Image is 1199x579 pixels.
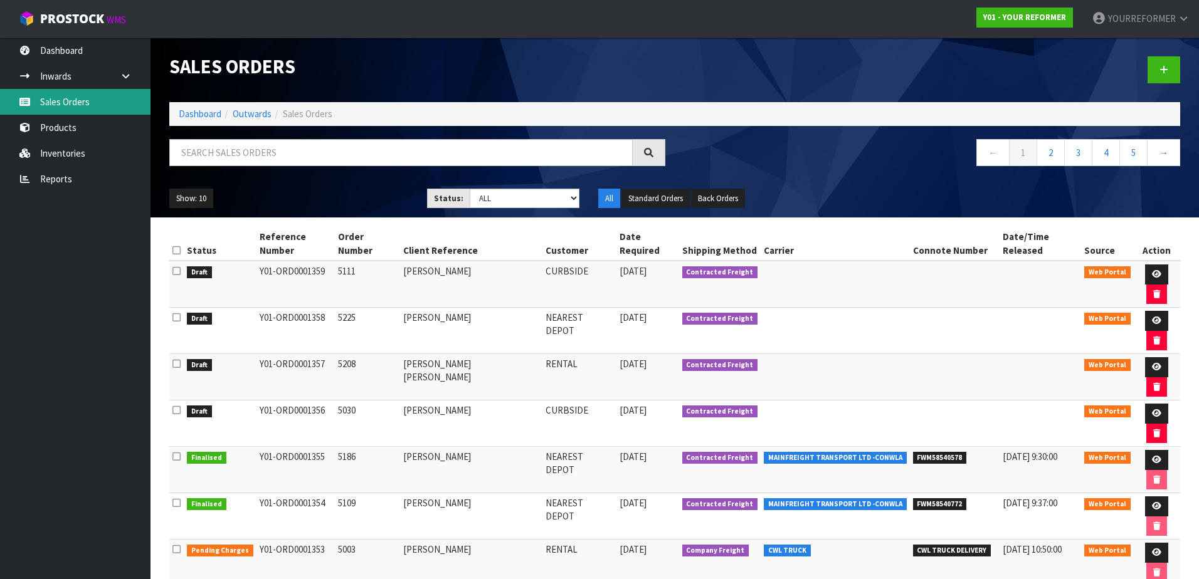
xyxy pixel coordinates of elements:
[682,266,758,279] span: Contracted Freight
[761,227,910,261] th: Carrier
[542,227,617,261] th: Customer
[400,354,542,400] td: [PERSON_NAME] [PERSON_NAME]
[400,227,542,261] th: Client Reference
[620,451,647,462] span: [DATE]
[542,354,617,400] td: RENTAL
[187,545,253,557] span: Pending Charges
[913,498,967,511] span: FWM58540772
[983,12,1066,23] strong: Y01 - YOUR REFORMER
[913,545,991,557] span: CWL TRUCK DELIVERY
[1003,543,1062,555] span: [DATE] 10:50:00
[187,266,212,279] span: Draft
[256,447,335,493] td: Y01-ORD0001355
[187,498,226,511] span: Finalised
[184,227,256,261] th: Status
[764,545,811,557] span: CWL TRUCK
[913,452,967,464] span: FWM58540578
[19,11,34,26] img: cube-alt.png
[620,404,647,416] span: [DATE]
[1084,313,1131,325] span: Web Portal
[256,261,335,308] td: Y01-ORD0001359
[679,227,761,261] th: Shipping Method
[335,493,400,540] td: 5109
[1084,359,1131,372] span: Web Portal
[691,189,745,209] button: Back Orders
[256,493,335,540] td: Y01-ORD0001354
[335,447,400,493] td: 5186
[1009,139,1037,166] a: 1
[233,108,272,120] a: Outwards
[682,359,758,372] span: Contracted Freight
[400,447,542,493] td: [PERSON_NAME]
[682,313,758,325] span: Contracted Freight
[620,265,647,277] span: [DATE]
[256,354,335,400] td: Y01-ORD0001357
[764,498,907,511] span: MAINFREIGHT TRANSPORT LTD -CONWLA
[620,497,647,509] span: [DATE]
[434,193,463,204] strong: Status:
[542,493,617,540] td: NEAREST DEPOT
[400,400,542,447] td: [PERSON_NAME]
[682,452,758,464] span: Contracted Freight
[335,354,400,400] td: 5208
[1000,227,1081,261] th: Date/Time Released
[542,400,617,447] td: CURBSIDE
[400,261,542,308] td: [PERSON_NAME]
[621,189,690,209] button: Standard Orders
[1084,266,1131,279] span: Web Portal
[682,498,758,511] span: Contracted Freight
[682,545,749,557] span: Company Freight
[335,308,400,354] td: 5225
[1081,227,1134,261] th: Source
[1119,139,1148,166] a: 5
[107,14,126,26] small: WMS
[1084,452,1131,464] span: Web Portal
[1147,139,1180,166] a: →
[1003,451,1057,462] span: [DATE] 9:30:00
[1084,545,1131,557] span: Web Portal
[187,359,212,372] span: Draft
[616,227,679,261] th: Date Required
[910,227,1000,261] th: Connote Number
[283,108,332,120] span: Sales Orders
[1037,139,1065,166] a: 2
[542,447,617,493] td: NEAREST DEPOT
[976,139,1010,166] a: ←
[187,405,212,418] span: Draft
[684,139,1180,170] nav: Page navigation
[40,11,104,27] span: ProStock
[256,308,335,354] td: Y01-ORD0001358
[598,189,620,209] button: All
[1092,139,1120,166] a: 4
[764,452,907,464] span: MAINFREIGHT TRANSPORT LTD -CONWLA
[1064,139,1092,166] a: 3
[256,227,335,261] th: Reference Number
[335,227,400,261] th: Order Number
[187,313,212,325] span: Draft
[620,311,647,323] span: [DATE]
[179,108,221,120] a: Dashboard
[335,400,400,447] td: 5030
[256,400,335,447] td: Y01-ORD0001356
[1134,227,1180,261] th: Action
[1108,13,1176,24] span: YOURREFORMER
[1084,498,1131,511] span: Web Portal
[187,452,226,464] span: Finalised
[1084,405,1131,418] span: Web Portal
[400,308,542,354] td: [PERSON_NAME]
[169,189,213,209] button: Show: 10
[542,261,617,308] td: CURBSIDE
[542,308,617,354] td: NEAREST DEPOT
[620,358,647,370] span: [DATE]
[335,261,400,308] td: 5111
[682,405,758,418] span: Contracted Freight
[169,139,633,166] input: Search sales orders
[1003,497,1057,509] span: [DATE] 9:37:00
[400,493,542,540] td: [PERSON_NAME]
[169,56,665,78] h1: Sales Orders
[620,543,647,555] span: [DATE]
